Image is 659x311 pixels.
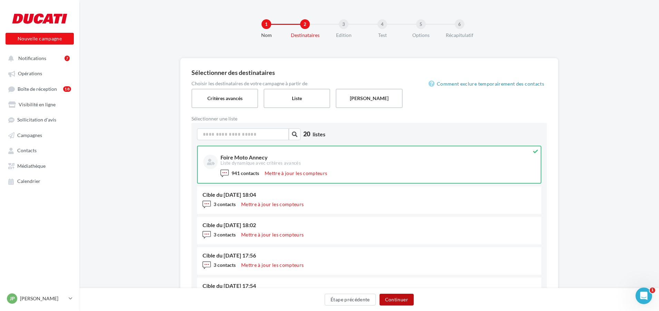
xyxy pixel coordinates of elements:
[191,81,547,86] div: Choisir les destinataires de votre campagne à partir de
[650,288,655,293] span: 1
[238,231,306,239] button: Mettre à jour les compteurs
[636,288,652,304] iframe: Intercom live chat
[203,253,536,258] div: Cible du [DATE] 17:56
[300,19,310,29] div: 2
[203,283,536,289] div: Cible du [DATE] 17:54
[262,169,330,177] button: Mettre à jour les compteurs
[244,32,288,39] div: Nom
[4,67,75,79] a: Opérations
[214,201,236,207] span: 3 contacts
[437,32,482,39] div: Récapitulatif
[191,89,258,108] label: Critères avancés
[322,32,366,39] div: Edition
[214,262,236,268] span: 3 contacts
[4,175,75,187] a: Calendrier
[203,222,536,228] div: Cible du [DATE] 18:02
[4,144,75,156] a: Contacts
[4,52,72,64] button: Notifications 7
[6,33,74,45] button: Nouvelle campagne
[264,89,330,108] label: Liste
[220,160,534,166] div: Liste dynamique avec critères avancés
[63,86,71,92] div: 18
[18,71,42,77] span: Opérations
[4,98,75,110] a: Visibilité en ligne
[238,261,306,269] button: Mettre à jour les compteurs
[6,292,74,305] a: JP [PERSON_NAME]
[17,178,40,184] span: Calendrier
[429,80,547,88] a: Comment exclure temporairement des contacts
[191,69,547,76] div: Sélectionner des destinataires
[339,19,348,29] div: 3
[336,89,402,108] label: [PERSON_NAME]
[214,232,236,237] span: 3 contacts
[17,117,56,123] span: Sollicitation d'avis
[360,32,404,39] div: Test
[19,101,56,107] span: Visibilité en ligne
[283,32,327,39] div: Destinataires
[313,131,325,137] span: listes
[303,130,310,139] span: 20
[203,192,536,197] div: Cible du [DATE] 18:04
[455,19,464,29] div: 6
[65,56,70,61] div: 7
[399,32,443,39] div: Options
[4,129,75,141] a: Campagnes
[4,113,75,126] a: Sollicitation d'avis
[17,163,46,169] span: Médiathèque
[4,82,75,95] a: Boîte de réception18
[416,19,426,29] div: 5
[325,294,376,305] button: Étape précédente
[238,200,306,208] button: Mettre à jour les compteurs
[220,155,534,160] div: Foire Moto Annecy
[262,19,271,29] div: 1
[17,132,42,138] span: Campagnes
[10,295,15,302] span: JP
[18,55,46,61] span: Notifications
[18,86,57,92] span: Boîte de réception
[232,170,259,176] span: 941 contacts
[17,148,37,154] span: Contacts
[380,294,414,305] button: Continuer
[4,159,75,172] a: Médiathèque
[20,295,66,302] p: [PERSON_NAME]
[191,116,369,121] label: Sélectionner une liste
[377,19,387,29] div: 4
